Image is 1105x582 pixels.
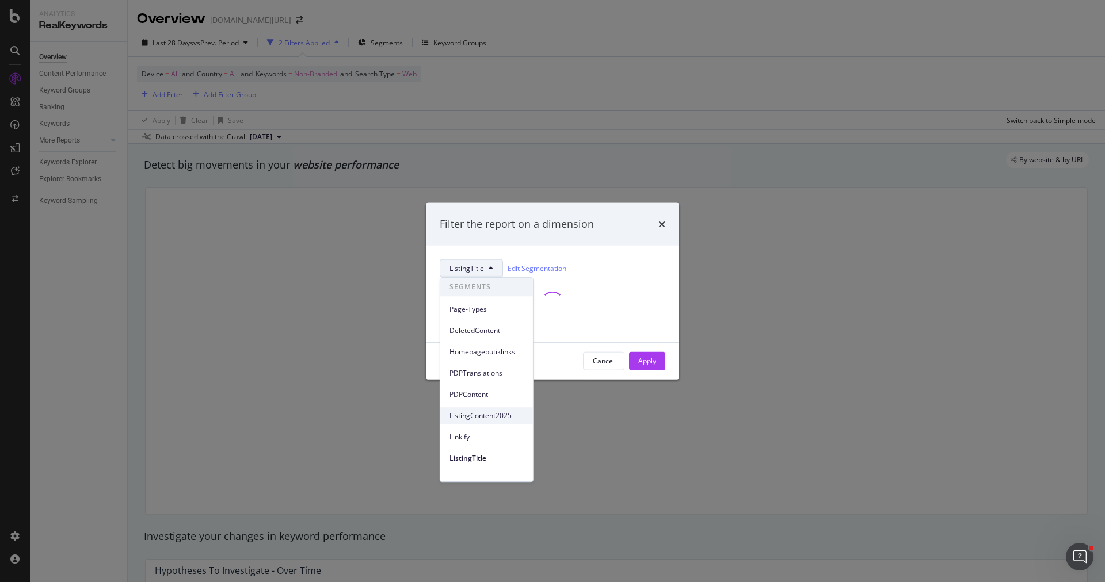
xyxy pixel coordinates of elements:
[1066,543,1093,570] iframe: Intercom live chat
[449,368,524,378] span: PDPTranslations
[629,351,665,370] button: Apply
[426,203,679,380] div: modal
[440,278,533,296] span: SEGMENTS
[449,432,524,442] span: Linkify
[449,389,524,400] span: PDPContent
[658,217,665,232] div: times
[508,262,566,274] a: Edit Segmentation
[583,351,624,370] button: Cancel
[440,217,594,232] div: Filter the report on a dimension
[449,263,484,273] span: ListingTitle
[449,453,524,464] span: ListingTitle
[593,356,615,366] div: Cancel
[449,411,524,421] span: ListingContent2025
[449,304,524,315] span: Page-Types
[440,259,503,277] button: ListingTitle
[449,326,524,336] span: DeletedContent
[638,356,656,366] div: Apply
[449,347,524,357] span: Homepagebutiklinks
[449,474,524,485] span: 1-3DroppedUrls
